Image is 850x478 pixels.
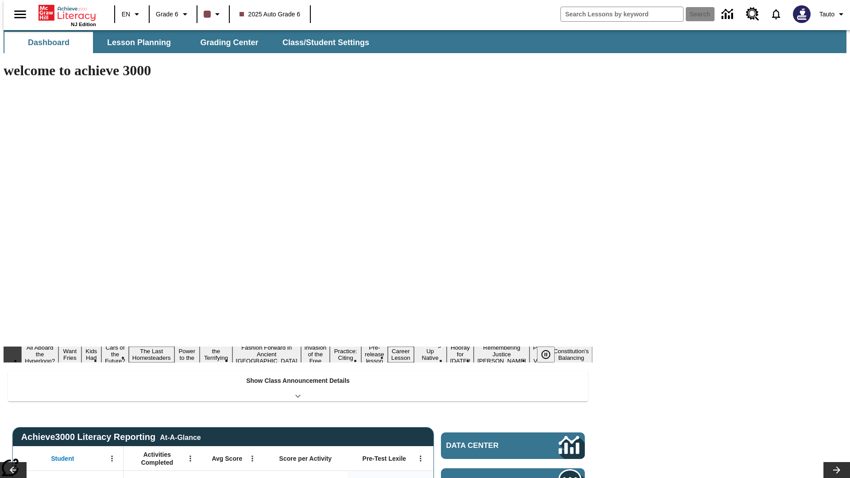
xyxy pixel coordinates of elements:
button: Slide 1 All Aboard the Hyperloop? [21,343,58,366]
p: Show Class Announcement Details [246,376,350,385]
span: Pre-Test Lexile [363,455,406,463]
a: Resource Center, Will open in new tab [741,2,765,26]
button: Class color is dark brown. Change class color [200,6,226,22]
div: Show Class Announcement Details [8,371,588,401]
button: Slide 16 Point of View [529,343,550,366]
button: Open Menu [246,452,259,465]
span: NJ Edition [71,22,96,27]
button: Grade: Grade 6, Select a grade [152,6,194,22]
div: At-A-Glance [160,432,201,442]
span: EN [122,10,130,19]
button: Dashboard [4,32,93,53]
span: Student [51,455,74,463]
span: Activities Completed [128,451,186,466]
button: Slide 13 Cooking Up Native Traditions [414,340,447,369]
button: Grading Center [185,32,274,53]
button: Class/Student Settings [275,32,376,53]
button: Slide 9 The Invasion of the Free CD [301,336,330,372]
button: Language: EN, Select a language [118,6,146,22]
div: SubNavbar [4,30,846,53]
button: Slide 8 Fashion Forward in Ancient Rome [232,343,301,366]
button: Lesson Planning [95,32,183,53]
button: Slide 15 Remembering Justice O'Connor [474,343,529,366]
span: Avg Score [212,455,242,463]
button: Profile/Settings [816,6,850,22]
button: Open Menu [184,452,197,465]
button: Slide 7 Attack of the Terrifying Tomatoes [200,340,232,369]
span: 2025 Auto Grade 6 [240,10,301,19]
button: Open side menu [7,1,33,27]
span: Data Center [446,441,529,450]
button: Slide 4 Cars of the Future? [101,343,129,366]
button: Slide 3 Dirty Jobs Kids Had To Do [81,333,101,376]
button: Slide 6 Solar Power to the People [174,340,200,369]
button: Open Menu [105,452,119,465]
div: Home [39,3,96,27]
div: Pause [537,347,564,362]
span: Achieve3000 Literacy Reporting [21,432,201,442]
a: Data Center [716,2,741,27]
a: Notifications [765,3,788,26]
span: Grade 6 [156,10,178,19]
a: Home [39,4,96,22]
img: Avatar [793,5,811,23]
input: search field [561,7,683,21]
button: Slide 12 Career Lesson [388,347,414,362]
button: Slide 2 Do You Want Fries With That? [58,333,81,376]
button: Open Menu [414,452,427,465]
div: SubNavbar [4,32,377,53]
button: Slide 11 Pre-release lesson [361,343,388,366]
button: Slide 14 Hooray for Constitution Day! [447,343,474,366]
h1: welcome to achieve 3000 [4,62,592,79]
button: Lesson carousel, Next [823,462,850,478]
span: Score per Activity [279,455,332,463]
button: Slide 17 The Constitution's Balancing Act [550,340,592,369]
button: Pause [537,347,555,362]
button: Slide 5 The Last Homesteaders [129,347,174,362]
button: Select a new avatar [788,3,816,26]
button: Slide 10 Mixed Practice: Citing Evidence [330,340,361,369]
span: Tauto [819,10,835,19]
a: Data Center [441,432,585,459]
